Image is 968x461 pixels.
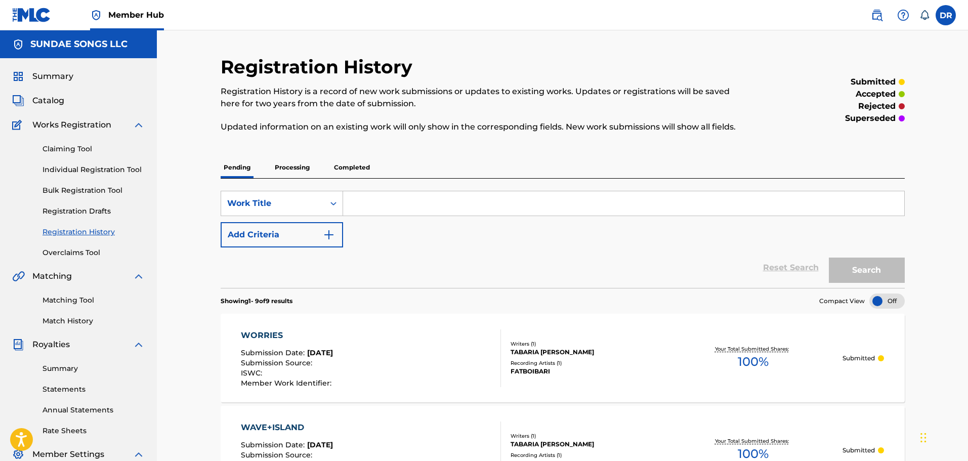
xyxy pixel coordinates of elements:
[90,9,102,21] img: Top Rightsholder
[843,354,875,363] p: Submitted
[307,348,333,357] span: [DATE]
[511,432,663,440] div: Writers ( 1 )
[12,339,24,351] img: Royalties
[32,70,73,82] span: Summary
[871,9,883,21] img: search
[43,227,145,237] a: Registration History
[511,451,663,459] div: Recording Artists ( 1 )
[272,157,313,178] p: Processing
[32,119,111,131] span: Works Registration
[12,95,24,107] img: Catalog
[221,222,343,247] button: Add Criteria
[43,144,145,154] a: Claiming Tool
[221,157,254,178] p: Pending
[221,191,905,288] form: Search Form
[845,112,896,124] p: superseded
[108,9,164,21] span: Member Hub
[12,38,24,51] img: Accounts
[511,348,663,357] div: TABARIA [PERSON_NAME]
[715,345,791,353] p: Your Total Submitted Shares:
[43,405,145,415] a: Annual Statements
[940,303,968,385] iframe: Resource Center
[241,358,315,367] span: Submission Source :
[241,348,307,357] span: Submission Date :
[12,70,73,82] a: SummarySummary
[30,38,128,50] h5: SUNDAE SONGS LLC
[133,448,145,460] img: expand
[856,88,896,100] p: accepted
[43,247,145,258] a: Overclaims Tool
[241,379,334,388] span: Member Work Identifier :
[12,70,24,82] img: Summary
[241,329,334,342] div: WORRIES
[43,206,145,217] a: Registration Drafts
[241,368,265,378] span: ISWC :
[43,185,145,196] a: Bulk Registration Tool
[221,86,747,110] p: Registration History is a record of new work submissions or updates to existing works. Updates or...
[43,363,145,374] a: Summary
[221,56,417,78] h2: Registration History
[221,314,905,402] a: WORRIESSubmission Date:[DATE]Submission Source:ISWC:Member Work Identifier:Writers (1)TABARIA [PE...
[323,229,335,241] img: 9d2ae6d4665cec9f34b9.svg
[511,340,663,348] div: Writers ( 1 )
[511,359,663,367] div: Recording Artists ( 1 )
[32,95,64,107] span: Catalog
[43,295,145,306] a: Matching Tool
[858,100,896,112] p: rejected
[12,448,24,460] img: Member Settings
[12,8,51,22] img: MLC Logo
[32,448,104,460] span: Member Settings
[221,297,292,306] p: Showing 1 - 9 of 9 results
[511,440,663,449] div: TABARIA [PERSON_NAME]
[331,157,373,178] p: Completed
[241,440,307,449] span: Submission Date :
[511,367,663,376] div: FATBOIBARI
[32,339,70,351] span: Royalties
[819,297,865,306] span: Compact View
[919,10,930,20] div: Notifications
[227,197,318,209] div: Work Title
[43,316,145,326] a: Match History
[867,5,887,25] a: Public Search
[936,5,956,25] div: User Menu
[843,446,875,455] p: Submitted
[917,412,968,461] iframe: Chat Widget
[43,426,145,436] a: Rate Sheets
[307,440,333,449] span: [DATE]
[893,5,913,25] div: Help
[241,450,315,459] span: Submission Source :
[133,119,145,131] img: expand
[133,270,145,282] img: expand
[43,384,145,395] a: Statements
[851,76,896,88] p: submitted
[32,270,72,282] span: Matching
[133,339,145,351] img: expand
[920,423,927,453] div: Drag
[12,119,25,131] img: Works Registration
[12,95,64,107] a: CatalogCatalog
[12,270,25,282] img: Matching
[221,121,747,133] p: Updated information on an existing work will only show in the corresponding fields. New work subm...
[43,164,145,175] a: Individual Registration Tool
[738,353,769,371] span: 100 %
[715,437,791,445] p: Your Total Submitted Shares:
[897,9,909,21] img: help
[241,422,334,434] div: WAVE+ISLAND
